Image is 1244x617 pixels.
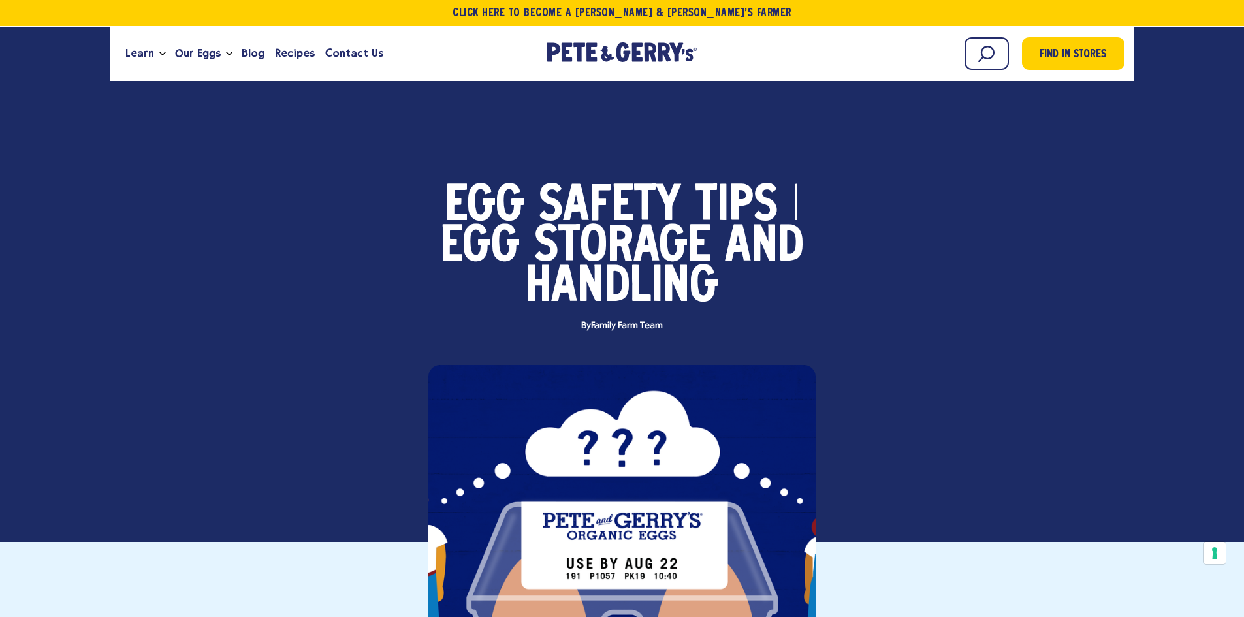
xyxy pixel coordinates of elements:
[1022,37,1124,70] a: Find in Stores
[539,187,681,227] span: Safety
[445,187,524,227] span: Egg
[236,36,270,71] a: Blog
[965,37,1009,70] input: Search
[320,36,389,71] a: Contact Us
[120,36,159,71] a: Learn
[591,321,662,331] span: Family Farm Team
[575,321,669,331] span: By
[270,36,320,71] a: Recipes
[792,187,800,227] span: |
[440,227,520,268] span: Egg
[695,187,778,227] span: Tips
[170,36,226,71] a: Our Eggs
[125,45,154,61] span: Learn
[175,45,221,61] span: Our Eggs
[226,52,232,56] button: Open the dropdown menu for Our Eggs
[325,45,383,61] span: Contact Us
[725,227,804,268] span: and
[159,52,166,56] button: Open the dropdown menu for Learn
[242,45,264,61] span: Blog
[275,45,315,61] span: Recipes
[1040,46,1106,64] span: Find in Stores
[1204,542,1226,564] button: Your consent preferences for tracking technologies
[534,227,710,268] span: Storage
[526,268,718,308] span: Handling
